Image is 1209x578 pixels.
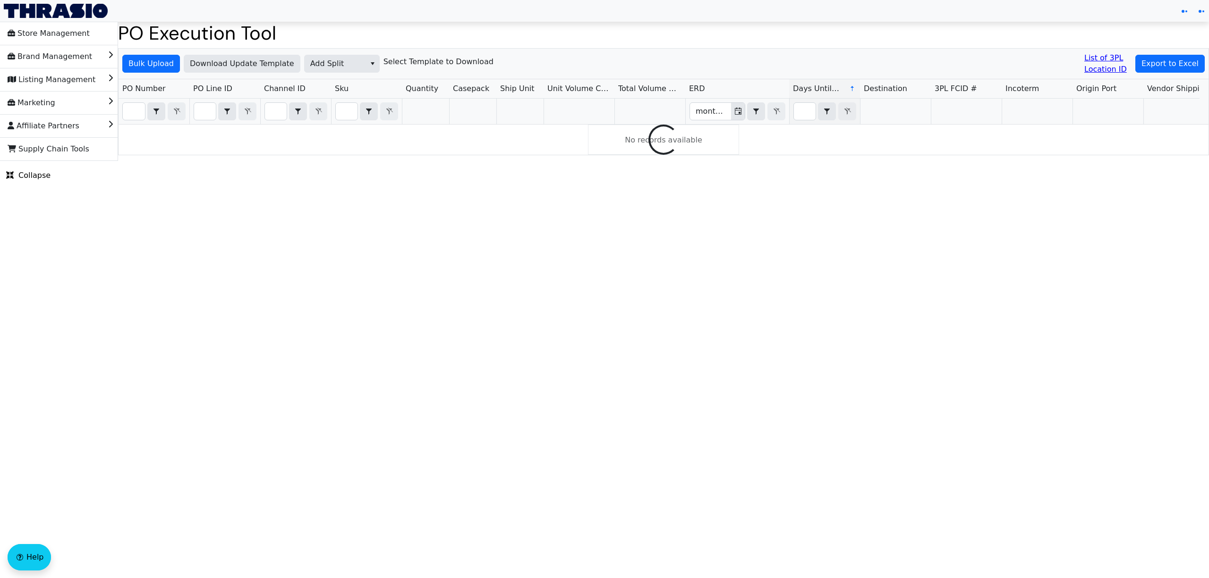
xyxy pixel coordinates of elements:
[147,102,165,120] span: Choose Operator
[818,102,836,120] span: Choose Operator
[218,102,236,120] span: Choose Operator
[747,102,765,120] span: Choose Operator
[547,83,611,94] span: Unit Volume CBM
[789,99,860,125] th: Filter
[8,26,90,41] span: Store Management
[219,103,236,120] button: select
[189,99,260,125] th: Filter
[406,83,438,94] span: Quantity
[336,103,358,120] input: Filter
[122,83,166,94] span: PO Number
[335,83,349,94] span: Sku
[748,103,765,120] button: select
[1005,83,1039,94] span: Incoterm
[194,103,216,120] input: Filter
[148,103,165,120] button: select
[1084,52,1132,75] a: List of 3PL Location ID
[935,83,977,94] span: 3PL FCID #
[731,103,745,120] button: Toggle calendar
[265,103,287,120] input: Filter
[260,99,331,125] th: Filter
[366,55,379,72] button: select
[8,544,51,570] button: Help floatingactionbutton
[8,142,89,157] span: Supply Chain Tools
[8,95,55,110] span: Marketing
[4,4,108,18] img: Thrasio Logo
[193,83,232,94] span: PO Line ID
[1141,58,1199,69] span: Export to Excel
[310,58,360,69] span: Add Split
[1135,55,1205,73] button: Export to Excel
[289,103,307,120] button: select
[383,57,494,66] h6: Select Template to Download
[123,103,145,120] input: Filter
[331,99,402,125] th: Filter
[685,99,789,125] th: Filter
[264,83,306,94] span: Channel ID
[118,22,1209,44] h1: PO Execution Tool
[26,552,43,563] span: Help
[6,170,51,181] span: Collapse
[128,58,174,69] span: Bulk Upload
[690,103,731,120] input: Filter
[360,103,377,120] button: select
[1076,83,1116,94] span: Origin Port
[289,102,307,120] span: Choose Operator
[794,103,816,120] input: Filter
[122,55,180,73] button: Bulk Upload
[453,83,489,94] span: Casepack
[618,83,681,94] span: Total Volume CBM
[864,83,907,94] span: Destination
[818,103,835,120] button: select
[500,83,535,94] span: Ship Unit
[8,72,95,87] span: Listing Management
[184,55,300,73] button: Download Update Template
[8,118,79,134] span: Affiliate Partners
[119,99,189,125] th: Filter
[360,102,378,120] span: Choose Operator
[793,83,842,94] span: Days Until ERD
[8,49,92,64] span: Brand Management
[689,83,705,94] span: ERD
[190,58,294,69] span: Download Update Template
